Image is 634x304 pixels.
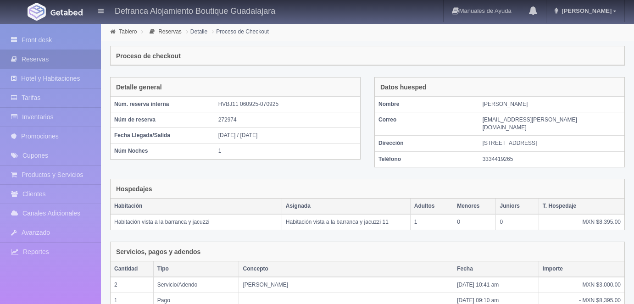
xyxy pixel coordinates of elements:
[28,3,46,21] img: Getabed
[215,144,360,159] td: 1
[375,136,479,151] th: Dirección
[539,277,624,293] td: MXN $3,000.00
[111,214,282,230] td: Habitación vista a la barranca y jacuzzi
[479,151,624,167] td: 3334419265
[539,261,624,277] th: Importe
[116,186,152,193] h4: Hospedajes
[111,112,215,128] th: Núm de reserva
[453,214,496,230] td: 0
[453,261,539,277] th: Fecha
[215,97,360,112] td: HVBJ11 060925-070925
[479,112,624,136] td: [EMAIL_ADDRESS][PERSON_NAME][DOMAIN_NAME]
[111,261,153,277] th: Cantidad
[539,214,624,230] td: MXN $8,395.00
[115,5,275,16] h4: Defranca Alojamiento Boutique Guadalajara
[282,199,410,214] th: Asignada
[479,97,624,112] td: [PERSON_NAME]
[375,97,479,112] th: Nombre
[111,277,153,293] td: 2
[111,128,215,144] th: Fecha Llegada/Salida
[116,249,200,255] h4: Servicios, pagos y adendos
[453,277,539,293] td: [DATE] 10:41 am
[410,199,453,214] th: Adultos
[243,282,288,288] span: [PERSON_NAME]
[559,7,612,14] span: [PERSON_NAME]
[184,27,210,36] li: Detalle
[111,199,282,214] th: Habitación
[116,53,181,60] h4: Proceso de checkout
[539,199,624,214] th: T. Hospedaje
[215,112,360,128] td: 272974
[116,84,162,91] h4: Detalle general
[453,199,496,214] th: Menores
[111,144,215,159] th: Núm Noches
[153,261,239,277] th: Tipo
[375,151,479,167] th: Teléfono
[158,28,182,35] a: Reservas
[119,28,137,35] a: Tablero
[239,261,453,277] th: Concepto
[496,199,539,214] th: Juniors
[496,214,539,230] td: 0
[153,277,239,293] td: Servicio/Adendo
[210,27,271,36] li: Proceso de Checkout
[50,9,83,16] img: Getabed
[375,112,479,136] th: Correo
[111,97,215,112] th: Núm. reserva interna
[410,214,453,230] td: 1
[380,84,426,91] h4: Datos huesped
[479,136,624,151] td: [STREET_ADDRESS]
[215,128,360,144] td: [DATE] / [DATE]
[282,214,410,230] td: Habitación vista a la barranca y jacuzzi 11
